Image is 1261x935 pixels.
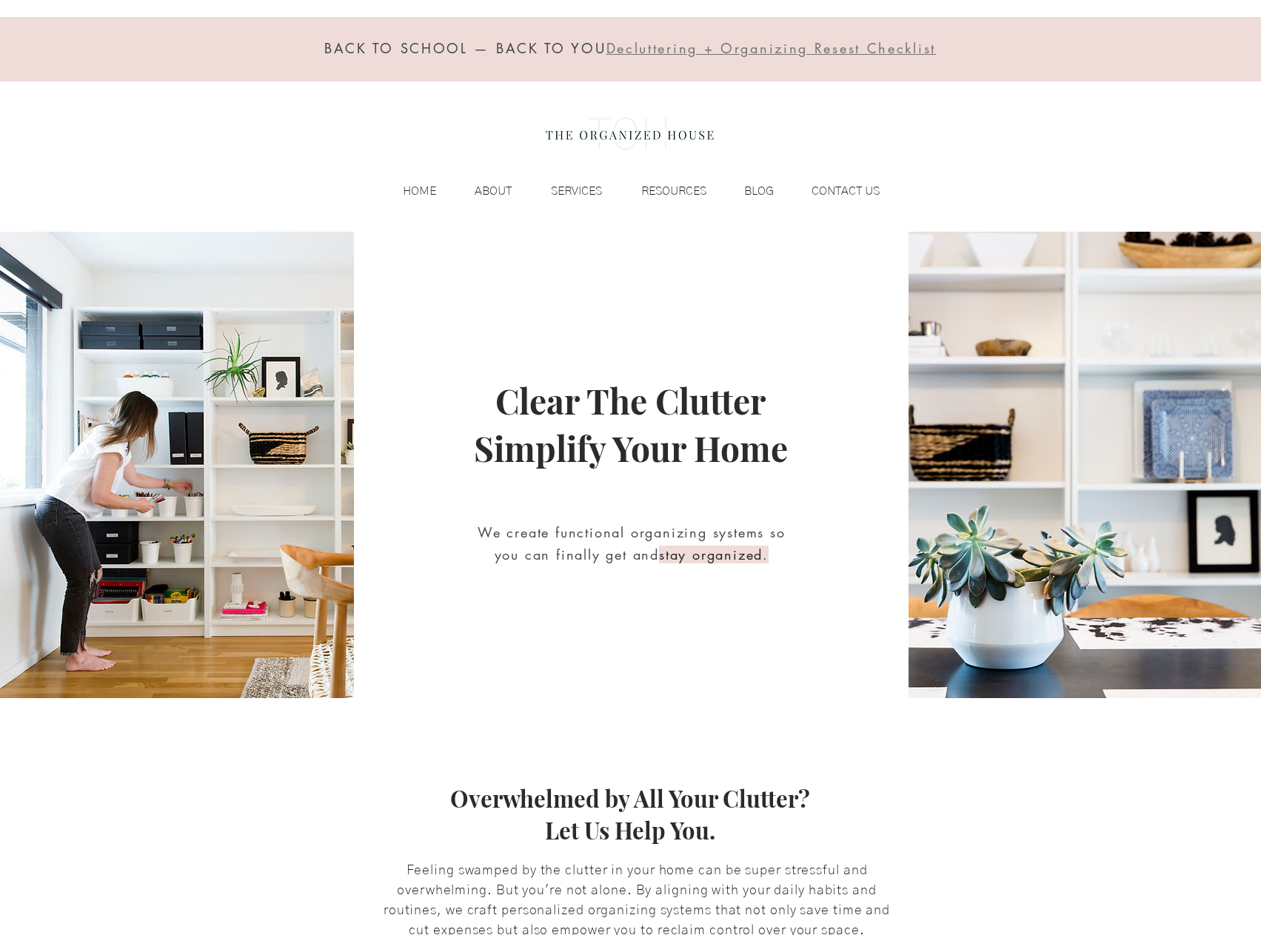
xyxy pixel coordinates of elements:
a: ABOUT [444,180,519,202]
a: RESOURCES [609,180,714,202]
span: We create functional organizing systems so you can finally get and [478,523,786,563]
nav: Site [372,180,887,202]
span: . [763,546,769,563]
a: CONTACT US [781,180,887,202]
span: Clear The Clutter Simplify Your Home [474,378,788,471]
span: Decluttering + Organizing Resest Checklist [606,39,936,57]
p: CONTACT US [804,180,887,202]
p: RESOURCES [634,180,714,202]
span: BACK TO SCHOOL — BACK TO YOU [324,39,606,57]
img: the organized house [539,104,720,164]
p: ABOUT [467,180,519,202]
span: Overwhelmed by All Your Clutter? Let Us Help You. [450,782,810,845]
a: HOME [372,180,444,202]
p: SERVICES [543,180,609,202]
a: Decluttering + Organizing Resest Checklist [606,43,936,56]
p: HOME [395,180,444,202]
a: BLOG [714,180,781,202]
a: SERVICES [519,180,609,202]
span: stay organized [659,546,763,563]
p: BLOG [737,180,781,202]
